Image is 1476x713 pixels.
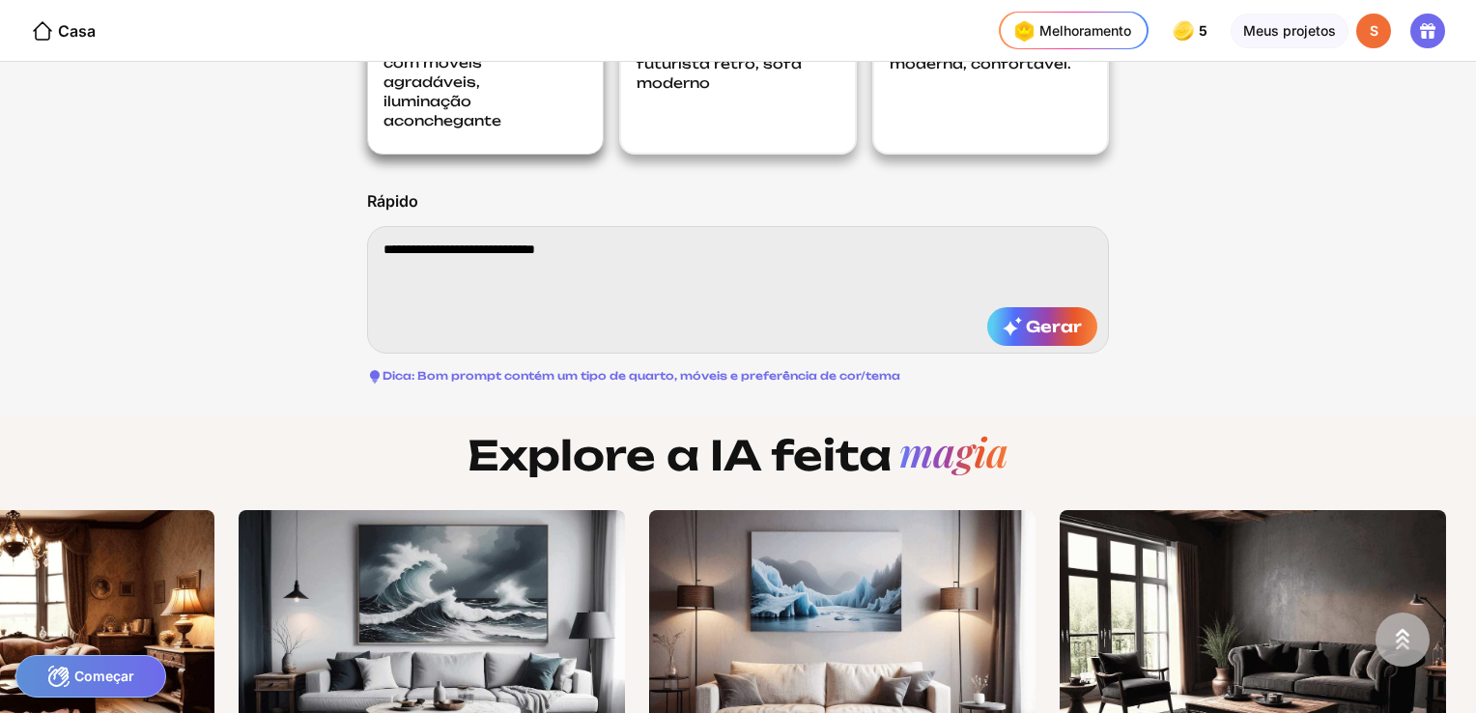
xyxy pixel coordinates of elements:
font: Dica: Bom prompt contém um tipo de quarto, móveis e preferência de cor/tema [383,371,900,382]
div: magia [899,431,1008,479]
font: Melhoramento [1039,22,1131,39]
font: Gerar [1026,317,1082,336]
font: Começar [74,666,134,687]
font: Um quarto moderno com móveis agradáveis, iluminação aconchegante [383,34,567,130]
div: Meus projetos [1231,14,1348,48]
div: Rápido [367,193,418,211]
div: S [1356,14,1391,48]
font: Casa [58,23,96,39]
img: upgrade-nav-btn-icon.gif [1008,15,1039,46]
font: Sala de estar futurista retro, sofá moderno [637,35,818,93]
span: 5 [1199,23,1211,39]
font: Explore a IA feita [468,435,892,475]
